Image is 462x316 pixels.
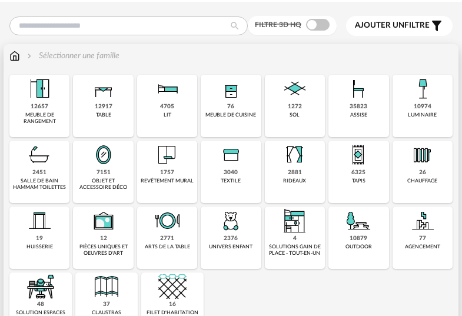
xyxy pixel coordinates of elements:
img: ArtTable.png [153,207,181,235]
div: 2771 [160,235,174,242]
div: luminaire [408,112,437,118]
div: 10879 [350,235,367,242]
div: 48 [37,301,44,308]
div: meuble de rangement [13,112,66,125]
div: salle de bain hammam toilettes [13,178,66,191]
div: 12 [100,235,107,242]
span: Filter icon [430,19,444,33]
img: Rangement.png [217,75,245,103]
div: 7151 [97,169,111,177]
div: agencement [405,244,440,250]
div: textile [221,178,241,184]
div: 12917 [95,103,112,111]
div: meuble de cuisine [205,112,256,118]
div: solutions gain de place - tout-en-un [268,244,321,257]
div: outdoor [345,244,372,250]
div: 16 [169,301,176,308]
img: Cloison.png [92,272,121,301]
img: Literie.png [153,75,181,103]
img: Meuble%20de%20rangement.png [25,75,54,103]
div: Sélectionner une famille [25,50,119,62]
div: 76 [227,103,234,111]
div: 2451 [32,169,46,177]
div: 37 [103,301,110,308]
div: rideaux [283,178,306,184]
img: Papier%20peint.png [153,141,181,169]
div: 2376 [224,235,238,242]
img: svg+xml;base64,PHN2ZyB3aWR0aD0iMTYiIGhlaWdodD0iMTciIHZpZXdCb3g9IjAgMCAxNiAxNyIgZmlsbD0ibm9uZSIgeG... [9,50,20,62]
span: Filtre 3D HQ [255,21,301,28]
div: 19 [36,235,43,242]
img: espace-de-travail.png [26,272,55,301]
img: Agencement.png [408,207,437,235]
div: 35823 [350,103,367,111]
img: Salle%20de%20bain.png [25,141,54,169]
div: 77 [419,235,426,242]
div: pièces uniques et oeuvres d'art [77,244,129,257]
div: revêtement mural [141,178,194,184]
div: filet d'habitation [147,310,198,316]
img: Tapis.png [344,141,373,169]
img: Huiserie.png [25,207,54,235]
span: filtre [355,21,430,31]
div: huisserie [26,244,53,250]
div: 4 [293,235,297,242]
div: 4705 [160,103,174,111]
div: sol [290,112,300,118]
span: Ajouter un [355,21,404,29]
div: arts de la table [145,244,190,250]
div: table [96,112,111,118]
img: Assise.png [344,75,373,103]
img: Rideaux.png [281,141,309,169]
img: Textile.png [217,141,245,169]
div: 2881 [288,169,302,177]
img: UniqueOeuvre.png [89,207,118,235]
div: 1272 [288,103,302,111]
img: Luminaire.png [408,75,437,103]
img: Radiateur.png [408,141,437,169]
img: svg+xml;base64,PHN2ZyB3aWR0aD0iMTYiIGhlaWdodD0iMTYiIHZpZXdCb3g9IjAgMCAxNiAxNiIgZmlsbD0ibm9uZSIgeG... [25,50,34,62]
div: tapis [352,178,365,184]
img: UniversEnfant.png [217,207,245,235]
div: 26 [419,169,426,177]
div: chauffage [407,178,437,184]
div: assise [350,112,367,118]
img: Sol.png [281,75,309,103]
div: 6325 [351,169,365,177]
img: Miroir.png [89,141,118,169]
div: 1757 [160,169,174,177]
div: 10974 [414,103,431,111]
div: 12657 [31,103,48,111]
img: filet.png [158,272,187,301]
button: Ajouter unfiltre Filter icon [346,16,453,36]
div: objet et accessoire déco [77,178,129,191]
div: 3040 [224,169,238,177]
div: univers enfant [209,244,252,250]
div: claustras [92,310,121,316]
img: Table.png [89,75,118,103]
img: Outdoor.png [344,207,373,235]
div: lit [164,112,171,118]
img: ToutEnUn.png [281,207,309,235]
